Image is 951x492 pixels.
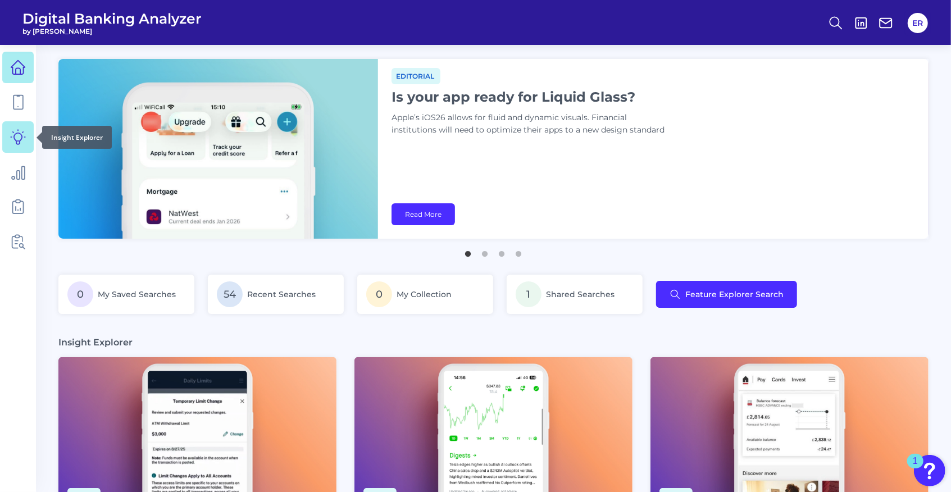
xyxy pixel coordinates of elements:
[516,281,542,307] span: 1
[22,10,202,27] span: Digital Banking Analyzer
[914,455,945,486] button: Open Resource Center, 1 new notification
[67,281,93,307] span: 0
[98,289,176,299] span: My Saved Searches
[366,281,392,307] span: 0
[247,289,316,299] span: Recent Searches
[497,245,508,257] button: 3
[513,245,525,257] button: 4
[22,27,202,35] span: by [PERSON_NAME]
[392,112,672,136] p: Apple’s iOS26 allows for fluid and dynamic visuals. Financial institutions will need to optimize ...
[392,203,455,225] a: Read More
[908,13,928,33] button: ER
[357,275,493,314] a: 0My Collection
[480,245,491,257] button: 2
[392,70,440,81] a: Editorial
[392,68,440,84] span: Editorial
[913,461,918,476] div: 1
[58,336,133,348] h3: Insight Explorer
[656,281,797,308] button: Feature Explorer Search
[397,289,452,299] span: My Collection
[507,275,643,314] a: 1Shared Searches
[217,281,243,307] span: 54
[546,289,615,299] span: Shared Searches
[392,89,672,105] h1: Is your app ready for Liquid Glass?
[208,275,344,314] a: 54Recent Searches
[42,126,112,149] div: Insight Explorer
[463,245,474,257] button: 1
[685,290,784,299] span: Feature Explorer Search
[58,275,194,314] a: 0My Saved Searches
[58,59,378,239] img: bannerImg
